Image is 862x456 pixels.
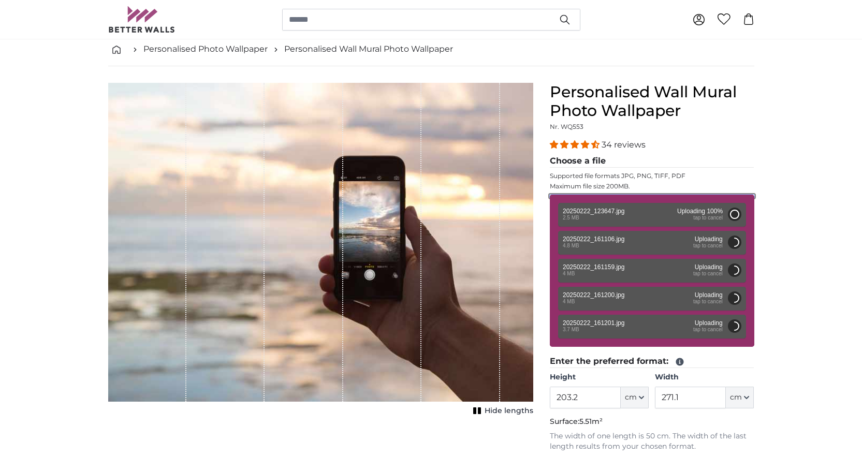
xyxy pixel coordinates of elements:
span: cm [730,392,742,403]
button: cm [726,387,754,408]
p: Maximum file size 200MB. [550,182,754,190]
div: 1 of 1 [108,83,533,418]
span: cm [625,392,637,403]
span: 5.51m² [579,417,603,426]
p: Surface: [550,417,754,427]
img: Betterwalls [108,6,176,33]
legend: Enter the preferred format: [550,355,754,368]
label: Height [550,372,649,383]
p: The width of one length is 50 cm. The width of the last length results from your chosen format. [550,431,754,452]
button: Hide lengths [470,404,533,418]
span: Hide lengths [485,406,533,416]
span: 34 reviews [602,140,646,150]
span: Nr. WQ553 [550,123,583,130]
button: cm [621,387,649,408]
nav: breadcrumbs [108,33,754,66]
a: Personalised Wall Mural Photo Wallpaper [284,43,453,55]
a: Personalised Photo Wallpaper [143,43,268,55]
label: Width [655,372,754,383]
h1: Personalised Wall Mural Photo Wallpaper [550,83,754,120]
legend: Choose a file [550,155,754,168]
p: Supported file formats JPG, PNG, TIFF, PDF [550,172,754,180]
span: 4.32 stars [550,140,602,150]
